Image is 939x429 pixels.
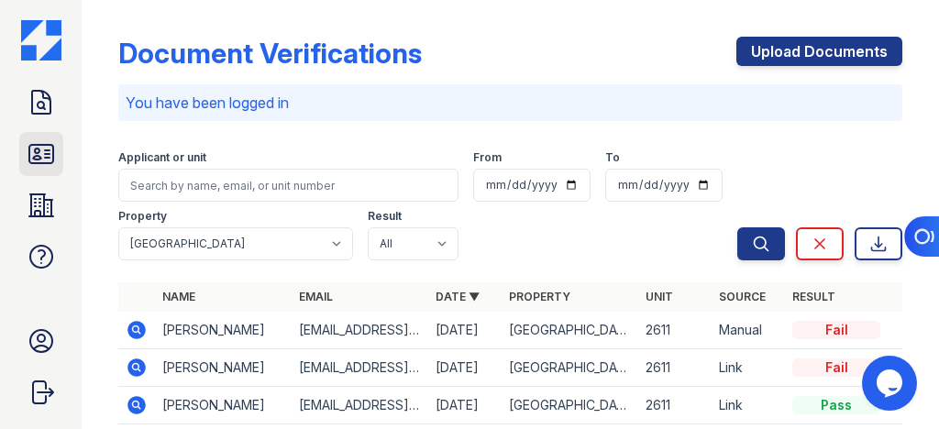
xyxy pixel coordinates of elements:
[155,349,292,387] td: [PERSON_NAME]
[118,37,422,70] div: Document Verifications
[118,150,206,165] label: Applicant or unit
[638,387,712,424] td: 2611
[792,396,880,414] div: Pass
[736,37,902,66] a: Upload Documents
[292,312,428,349] td: [EMAIL_ADDRESS][DOMAIN_NAME]
[712,312,785,349] td: Manual
[502,349,638,387] td: [GEOGRAPHIC_DATA]
[126,92,895,114] p: You have been logged in
[118,169,458,202] input: Search by name, email, or unit number
[502,387,638,424] td: [GEOGRAPHIC_DATA]
[605,150,620,165] label: To
[712,349,785,387] td: Link
[155,387,292,424] td: [PERSON_NAME]
[509,290,570,303] a: Property
[428,312,502,349] td: [DATE]
[436,290,480,303] a: Date ▼
[792,290,835,303] a: Result
[368,209,402,224] label: Result
[428,349,502,387] td: [DATE]
[292,387,428,424] td: [EMAIL_ADDRESS][DOMAIN_NAME]
[21,20,61,60] img: CE_Icon_Blue-c292c112584629df590d857e76928e9f676e5b41ef8f769ba2f05ee15b207248.png
[862,356,921,411] iframe: chat widget
[638,312,712,349] td: 2611
[646,290,673,303] a: Unit
[118,209,167,224] label: Property
[502,312,638,349] td: [GEOGRAPHIC_DATA]
[299,290,333,303] a: Email
[155,312,292,349] td: [PERSON_NAME]
[792,321,880,339] div: Fail
[292,349,428,387] td: [EMAIL_ADDRESS][DOMAIN_NAME]
[162,290,195,303] a: Name
[712,387,785,424] td: Link
[638,349,712,387] td: 2611
[719,290,766,303] a: Source
[792,358,880,377] div: Fail
[473,150,502,165] label: From
[428,387,502,424] td: [DATE]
